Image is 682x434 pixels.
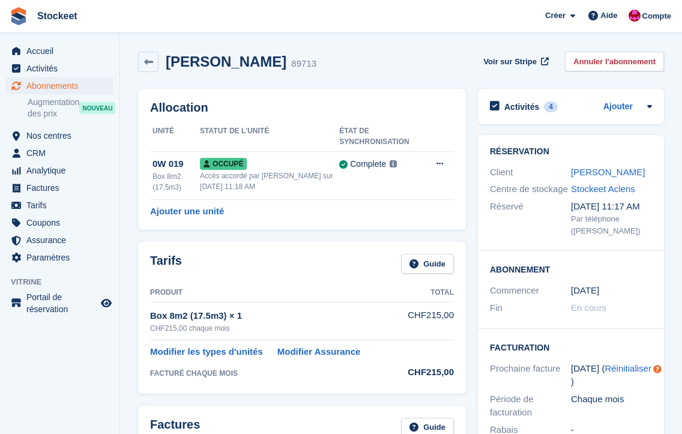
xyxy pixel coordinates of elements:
[26,145,98,161] span: CRM
[6,162,113,179] a: menu
[6,197,113,214] a: menu
[490,147,652,157] h2: Réservation
[483,56,537,68] span: Voir sur Stripe
[6,214,113,231] a: menu
[490,362,571,389] div: Prochaine facture
[150,254,182,274] h2: Tarifs
[399,302,454,340] td: CHF215,00
[490,182,571,196] div: Centre de stockage
[152,171,200,193] div: Box 8m2 (17.5m3)
[571,200,652,214] div: [DATE] 11:17 AM
[150,309,399,323] div: Box 8m2 (17.5m3) × 1
[26,43,98,59] span: Accueil
[79,102,115,114] div: NOUVEAU
[390,160,397,167] img: icon-info-grey-7440780725fd019a000dd9b08b2336e03edf1995a4989e88bcd33f0948082b44.svg
[150,345,263,359] a: Modifier les types d'unités
[291,57,316,71] div: 89713
[6,179,113,196] a: menu
[26,249,98,266] span: Paramètres
[652,364,663,375] div: Tooltip anchor
[166,53,286,70] h2: [PERSON_NAME]
[600,10,617,22] span: Aide
[339,122,429,152] th: État de synchronisation
[26,127,98,144] span: Nos centres
[28,97,79,119] span: Augmentation des prix
[26,60,98,77] span: Activités
[490,341,652,353] h2: Facturation
[629,10,641,22] img: Valentin BURDET
[545,10,566,22] span: Créer
[478,52,551,71] a: Voir sur Stripe
[490,166,571,179] div: Client
[350,158,386,170] div: Complete
[6,77,113,94] a: menu
[150,122,200,152] th: Unité
[603,100,633,114] a: Ajouter
[150,205,224,219] a: Ajouter une unité
[490,301,571,315] div: Fin
[6,291,113,315] a: menu
[642,10,671,22] span: Compte
[6,232,113,249] a: menu
[152,157,200,171] div: 0W 019
[26,232,98,249] span: Assurance
[571,184,635,194] a: Stockeet Aclens
[28,96,113,120] a: Augmentation des prix NOUVEAU
[6,127,113,144] a: menu
[401,254,454,274] a: Guide
[200,122,339,152] th: Statut de l'unité
[490,200,571,237] div: Réservé
[6,60,113,77] a: menu
[10,7,28,25] img: stora-icon-8386f47178a22dfd0bd8f6a31ec36ba5ce8667c1dd55bd0f319d3a0aa187defe.svg
[277,345,361,359] a: Modifier Assurance
[490,393,571,420] div: Période de facturation
[99,296,113,310] a: Boutique d'aperçu
[544,101,558,112] div: 4
[490,284,571,298] div: Commencer
[571,167,645,177] a: [PERSON_NAME]
[605,363,651,373] a: Réinitialiser
[399,366,454,379] div: CHF215,00
[150,368,399,379] div: FACTURÉ CHAQUE MOIS
[6,249,113,266] a: menu
[571,393,652,420] div: Chaque mois
[26,77,98,94] span: Abonnements
[150,283,399,303] th: Produit
[150,101,454,115] h2: Allocation
[26,197,98,214] span: Tarifs
[6,43,113,59] a: menu
[26,179,98,196] span: Factures
[571,284,599,298] time: 2025-06-06 23:00:00 UTC
[399,283,454,303] th: Total
[6,145,113,161] a: menu
[26,291,98,315] span: Portail de réservation
[26,162,98,179] span: Analytique
[504,101,539,112] h2: Activités
[26,214,98,231] span: Coupons
[200,170,339,192] div: Accès accordé par [PERSON_NAME] sur [DATE] 11:18 AM
[565,52,664,71] a: Annuler l'abonnement
[32,6,82,26] a: Stockeet
[11,276,119,288] span: Vitrine
[571,213,652,237] div: Par téléphone ([PERSON_NAME])
[490,263,652,275] h2: Abonnement
[571,303,606,313] span: En cours
[571,362,652,389] div: [DATE] ( )
[200,158,247,170] span: Occupé
[150,323,399,334] div: CHF215,00 chaque mois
